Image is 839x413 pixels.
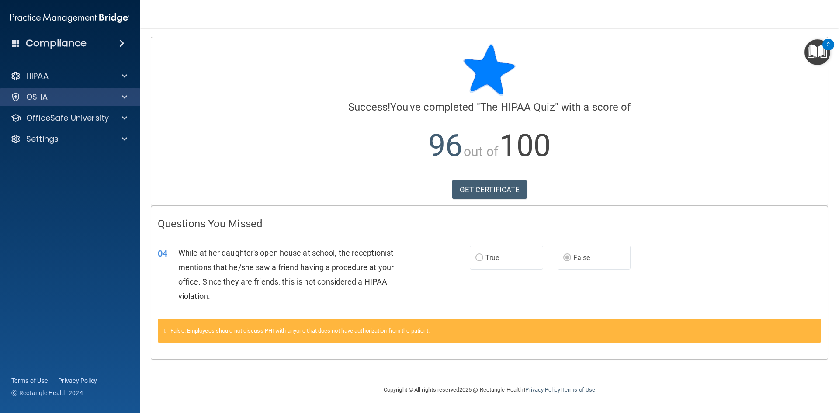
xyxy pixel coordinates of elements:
a: HIPAA [10,71,127,81]
img: PMB logo [10,9,129,27]
span: The HIPAA Quiz [480,101,555,113]
span: False [573,253,590,262]
span: True [485,253,499,262]
h4: You've completed " " with a score of [158,101,821,113]
a: Settings [10,134,127,144]
a: GET CERTIFICATE [452,180,527,199]
input: True [475,255,483,261]
span: Ⓒ Rectangle Health 2024 [11,389,83,397]
span: While at her daughter's open house at school, the receptionist mentions that he/she saw a friend ... [178,248,394,301]
p: OSHA [26,92,48,102]
p: Settings [26,134,59,144]
a: Terms of Use [562,386,595,393]
p: HIPAA [26,71,49,81]
p: OfficeSafe University [26,113,109,123]
img: blue-star-rounded.9d042014.png [463,44,516,96]
span: Success! [348,101,391,113]
h4: Compliance [26,37,87,49]
button: Open Resource Center, 2 new notifications [804,39,830,65]
span: 100 [499,128,551,163]
a: Privacy Policy [525,386,560,393]
input: False [563,255,571,261]
span: 04 [158,248,167,259]
span: out of [464,144,498,159]
a: OfficeSafe University [10,113,127,123]
div: Copyright © All rights reserved 2025 @ Rectangle Health | | [330,376,649,404]
span: 96 [428,128,462,163]
span: False. Employees should not discuss PHI with anyone that does not have authorization from the pat... [170,327,430,334]
a: Privacy Policy [58,376,97,385]
div: 2 [827,45,830,56]
h4: Questions You Missed [158,218,821,229]
a: OSHA [10,92,127,102]
a: Terms of Use [11,376,48,385]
